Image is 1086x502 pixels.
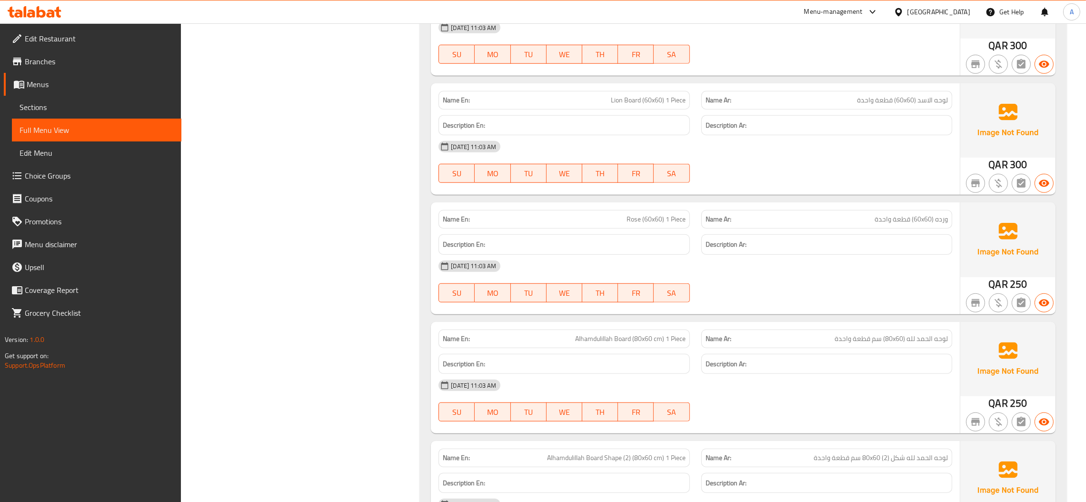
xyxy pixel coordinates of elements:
span: [DATE] 11:03 AM [447,142,500,151]
a: Coupons [4,187,181,210]
button: Not has choices [1012,174,1031,193]
span: Edit Menu [20,147,174,159]
span: [DATE] 11:03 AM [447,381,500,390]
strong: Description En: [443,477,485,489]
button: Available [1035,412,1054,432]
strong: Description Ar: [706,120,747,131]
span: WE [550,167,578,181]
span: TU [515,48,543,61]
span: Promotions [25,216,174,227]
button: SA [654,283,689,302]
span: TH [586,167,614,181]
strong: Description Ar: [706,239,747,251]
a: Branches [4,50,181,73]
a: Menu disclaimer [4,233,181,256]
button: SA [654,402,689,422]
button: Not branch specific item [966,55,985,74]
button: MO [475,164,510,183]
span: MO [478,48,507,61]
button: TU [511,402,547,422]
span: 250 [1010,275,1027,293]
span: Get support on: [5,350,49,362]
button: MO [475,402,510,422]
button: TH [582,283,618,302]
span: SU [443,48,471,61]
span: Lion Board (60x60) 1 Piece [611,95,686,105]
span: [DATE] 11:03 AM [447,23,500,32]
button: TH [582,45,618,64]
span: SA [658,167,686,181]
span: SU [443,286,471,300]
button: TU [511,164,547,183]
strong: Name Ar: [706,95,731,105]
span: SA [658,48,686,61]
span: SA [658,405,686,419]
button: SU [438,402,475,422]
span: FR [622,286,650,300]
button: Not branch specific item [966,174,985,193]
span: TH [586,405,614,419]
span: Sections [20,101,174,113]
strong: Description En: [443,239,485,251]
span: TU [515,286,543,300]
strong: Description Ar: [706,477,747,489]
span: QAR [989,155,1008,174]
strong: Description En: [443,358,485,370]
button: TH [582,402,618,422]
button: Not branch specific item [966,293,985,312]
button: SU [438,164,475,183]
span: FR [622,405,650,419]
button: FR [618,283,654,302]
strong: Name En: [443,95,470,105]
span: 1.0.0 [30,333,44,346]
span: TH [586,286,614,300]
span: Full Menu View [20,124,174,136]
button: Available [1035,174,1054,193]
button: FR [618,45,654,64]
span: 300 [1010,36,1027,55]
button: TU [511,45,547,64]
button: Purchased item [989,174,1008,193]
span: Upsell [25,261,174,273]
span: TH [586,48,614,61]
span: ورده (60x60) قطعة واحدة [875,214,948,224]
a: Choice Groups [4,164,181,187]
strong: Name En: [443,453,470,463]
strong: Name Ar: [706,453,731,463]
span: A [1070,7,1074,17]
span: WE [550,405,578,419]
button: SA [654,164,689,183]
span: لوحه الحمد لله (80x60) سم قطعة واحدة [835,334,948,344]
span: Edit Restaurant [25,33,174,44]
span: Version: [5,333,28,346]
span: FR [622,167,650,181]
button: Purchased item [989,293,1008,312]
span: 250 [1010,394,1027,412]
span: لوحه الاسد (60x60) قطعة واحدة [857,95,948,105]
img: Ae5nvW7+0k+MAAAAAElFTkSuQmCC [960,322,1056,396]
span: Coupons [25,193,174,204]
button: Available [1035,293,1054,312]
span: WE [550,48,578,61]
strong: Name Ar: [706,214,731,224]
span: Rose (60x60) 1 Piece [627,214,686,224]
span: MO [478,405,507,419]
div: [GEOGRAPHIC_DATA] [907,7,970,17]
span: TU [515,405,543,419]
span: Menus [27,79,174,90]
a: Edit Restaurant [4,27,181,50]
span: TU [515,167,543,181]
button: SU [438,283,475,302]
a: Edit Menu [12,141,181,164]
span: Alhamdulillah Board (80x60 cm) 1 Piece [575,334,686,344]
a: Coverage Report [4,279,181,301]
img: Ae5nvW7+0k+MAAAAAElFTkSuQmCC [960,202,1056,277]
strong: Description Ar: [706,358,747,370]
button: Not has choices [1012,412,1031,432]
button: Purchased item [989,412,1008,432]
button: WE [547,283,582,302]
span: QAR [989,36,1008,55]
button: MO [475,45,510,64]
span: [DATE] 11:03 AM [447,261,500,271]
button: WE [547,164,582,183]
